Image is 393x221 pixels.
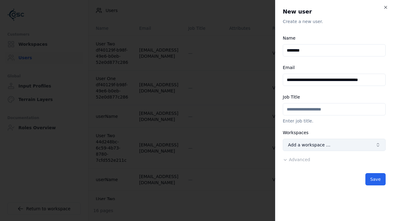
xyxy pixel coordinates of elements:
label: Job Title [283,95,300,99]
span: Add a workspace … [288,142,330,148]
button: Advanced [283,157,310,163]
p: Create a new user. [283,18,386,25]
label: Name [283,36,295,41]
label: Workspaces [283,130,309,135]
label: Email [283,65,295,70]
button: Save [365,173,386,185]
p: Enter job title. [283,118,386,124]
span: Advanced [289,157,310,162]
h2: New user [283,7,386,16]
